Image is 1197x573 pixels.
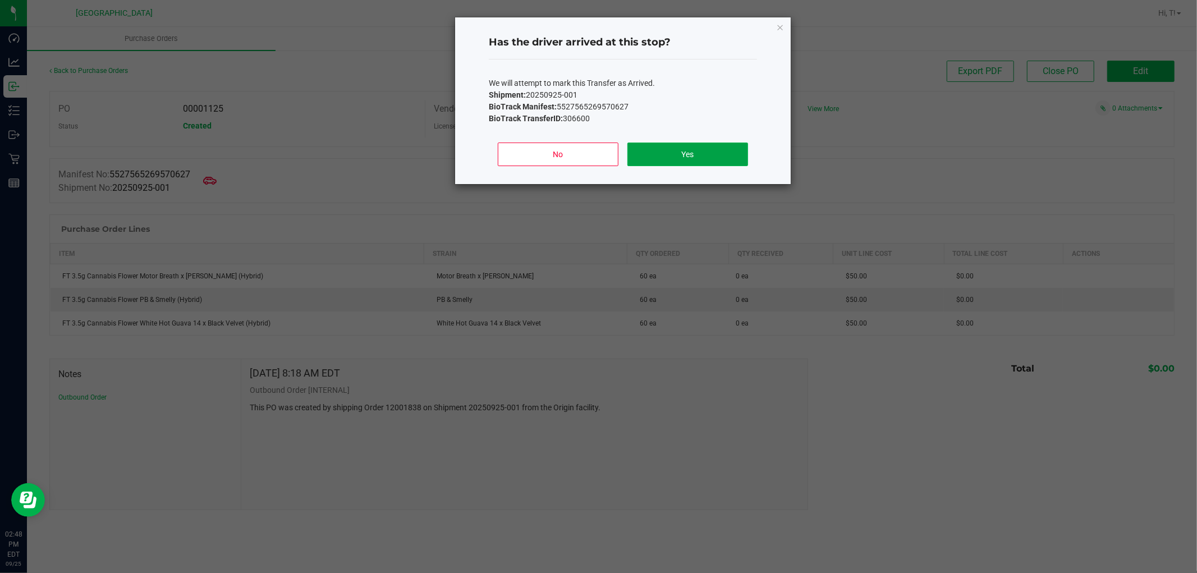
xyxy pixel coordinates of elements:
button: Yes [627,143,748,166]
button: Close [776,20,784,34]
iframe: Resource center [11,483,45,517]
h4: Has the driver arrived at this stop? [489,35,757,50]
p: We will attempt to mark this Transfer as Arrived. [489,77,757,89]
b: Shipment: [489,90,526,99]
button: No [498,143,618,166]
p: 5527565269570627 [489,101,757,113]
p: 20250925-001 [489,89,757,101]
b: BioTrack Manifest: [489,102,557,111]
b: BioTrack TransferID: [489,114,563,123]
p: 306600 [489,113,757,125]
